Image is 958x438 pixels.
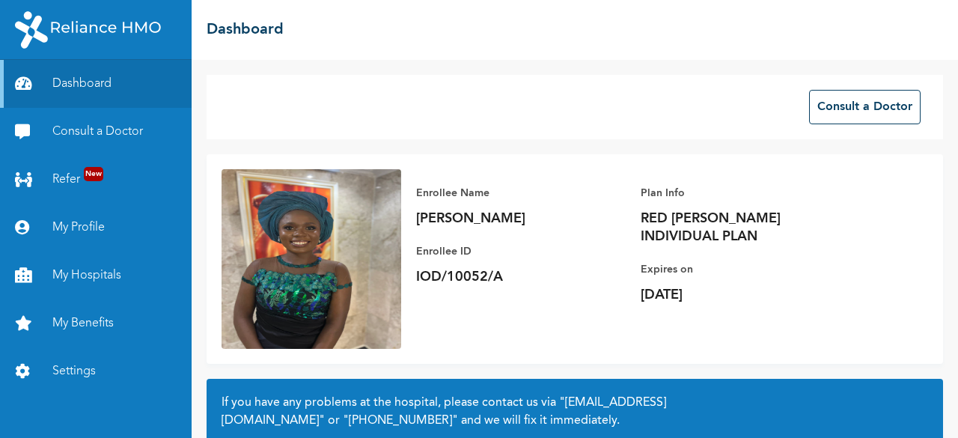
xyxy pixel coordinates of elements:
p: IOD/10052/A [416,268,626,286]
img: RelianceHMO's Logo [15,11,161,49]
h2: If you have any problems at the hospital, please contact us via or and we will fix it immediately. [222,394,928,430]
p: RED [PERSON_NAME] INDIVIDUAL PLAN [641,210,850,246]
p: Plan Info [641,184,850,202]
p: Enrollee ID [416,243,626,261]
span: New [84,167,103,181]
img: Enrollee [222,169,401,349]
h2: Dashboard [207,19,284,41]
p: [PERSON_NAME] [416,210,626,228]
a: "[PHONE_NUMBER]" [343,415,458,427]
button: Consult a Doctor [809,90,921,124]
p: Expires on [641,261,850,279]
p: [DATE] [641,286,850,304]
p: Enrollee Name [416,184,626,202]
